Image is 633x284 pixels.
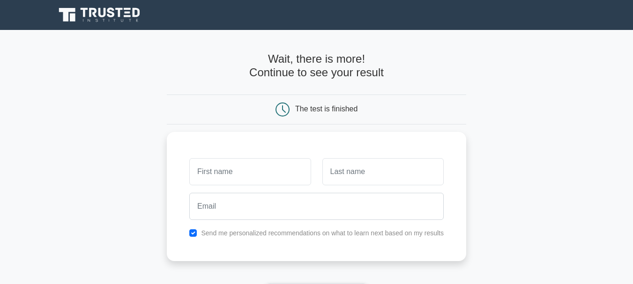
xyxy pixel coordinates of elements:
[167,52,466,80] h4: Wait, there is more! Continue to see your result
[189,158,311,185] input: First name
[322,158,444,185] input: Last name
[201,229,444,237] label: Send me personalized recommendations on what to learn next based on my results
[295,105,357,113] div: The test is finished
[189,193,444,220] input: Email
